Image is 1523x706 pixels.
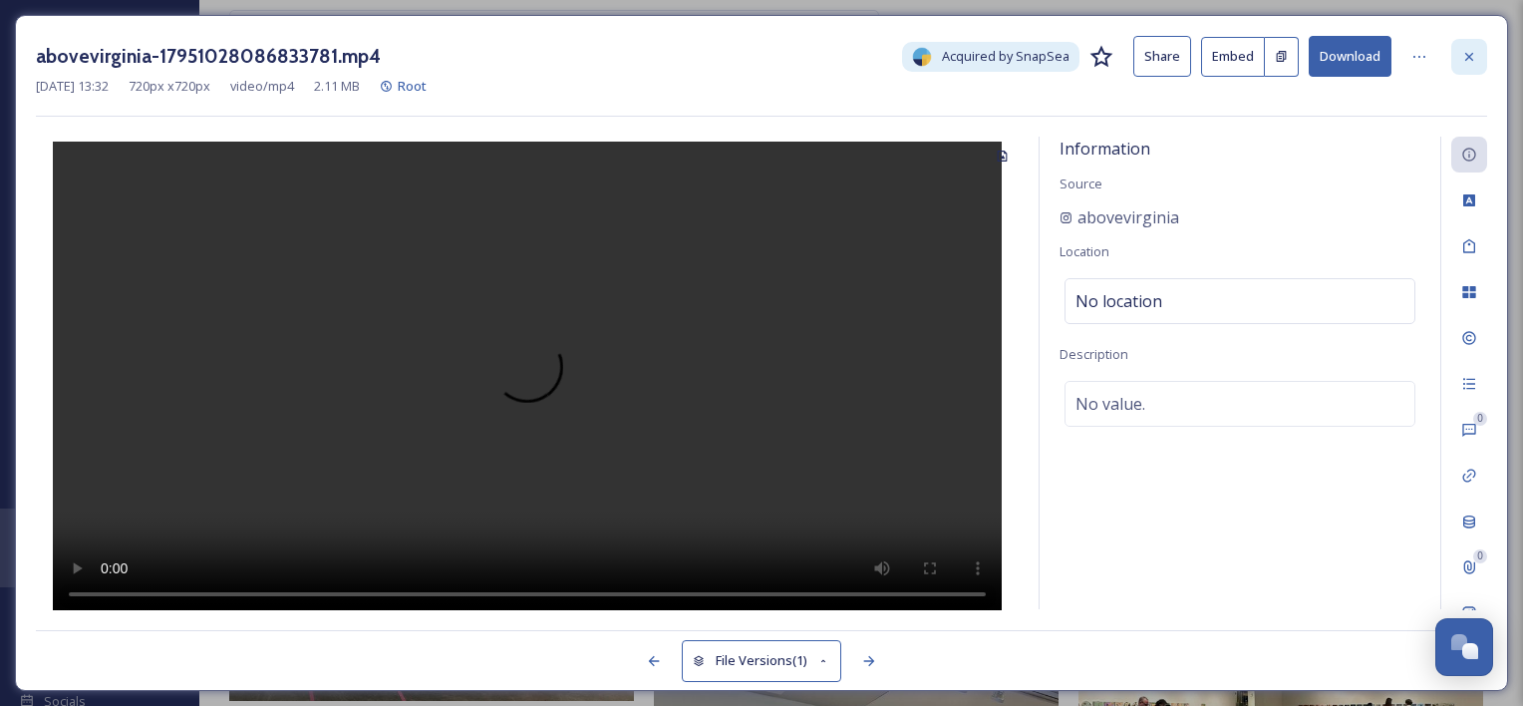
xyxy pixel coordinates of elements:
[1060,175,1102,192] span: Source
[1435,618,1493,676] button: Open Chat
[1309,36,1391,77] button: Download
[314,77,360,96] span: 2.11 MB
[1077,205,1179,229] span: abovevirginia
[912,47,932,67] img: snapsea-logo.png
[1075,289,1162,313] span: No location
[129,77,210,96] span: 720 px x 720 px
[1060,205,1179,229] a: abovevirginia
[1201,37,1265,77] button: Embed
[1075,392,1145,416] span: No value.
[36,42,381,71] h3: abovevirginia-17951028086833781.mp4
[1060,242,1109,260] span: Location
[1473,412,1487,426] div: 0
[36,77,109,96] span: [DATE] 13:32
[1133,36,1191,77] button: Share
[682,640,841,681] button: File Versions(1)
[1473,549,1487,563] div: 0
[942,47,1069,66] span: Acquired by SnapSea
[398,77,427,95] span: Root
[230,77,294,96] span: video/mp4
[1060,345,1128,363] span: Description
[1060,138,1150,160] span: Information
